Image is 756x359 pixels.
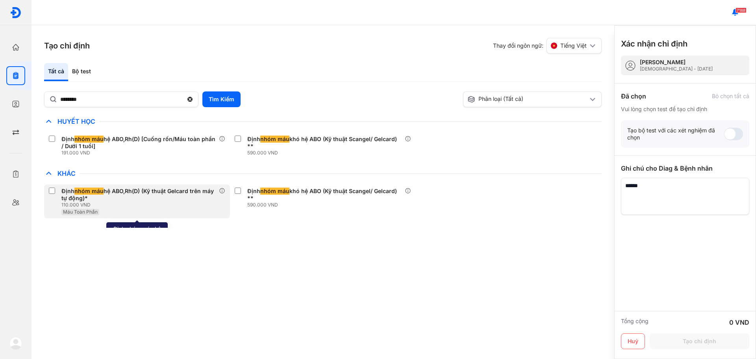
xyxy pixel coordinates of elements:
[260,188,289,195] span: nhóm máu
[44,40,90,51] h3: Tạo chỉ định
[493,38,602,54] div: Thay đổi ngôn ngữ:
[621,164,749,173] div: Ghi chú cho Diag & Bệnh nhân
[621,91,646,101] div: Đã chọn
[9,337,22,350] img: logo
[247,202,405,208] div: 590.000 VND
[247,150,405,156] div: 590.000 VND
[621,38,687,49] h3: Xác nhận chỉ định
[54,117,99,125] span: Huyết Học
[736,7,747,13] span: 7188
[621,106,749,113] div: Vui lòng chọn test để tạo chỉ định
[640,66,713,72] div: [DEMOGRAPHIC_DATA] - [DATE]
[621,333,645,349] button: Huỷ
[560,42,587,49] span: Tiếng Việt
[61,202,219,208] div: 110.000 VND
[712,93,749,100] div: Bỏ chọn tất cả
[10,7,22,19] img: logo
[729,318,749,327] div: 0 VND
[74,136,104,143] span: nhóm máu
[247,188,402,202] div: Định khó hệ ABO (Kỹ thuật Scangel/ Gelcard) **
[61,150,219,156] div: 191.000 VND
[63,209,98,215] span: Máu Toàn Phần
[260,136,289,143] span: nhóm máu
[44,63,68,81] div: Tất cả
[640,59,713,66] div: [PERSON_NAME]
[627,127,724,141] div: Tạo bộ test với các xét nghiệm đã chọn
[467,95,588,103] div: Phân loại (Tất cả)
[247,136,402,150] div: Định khó hệ ABO (Kỹ thuật Scangel/ Gelcard) **
[54,169,80,177] span: Khác
[68,63,95,81] div: Bộ test
[61,188,216,202] div: Định hệ ABO,Rh(D) (Kỹ thuật Gelcard trên máy tự động)*
[202,91,241,107] button: Tìm Kiếm
[74,188,104,195] span: nhóm máu
[61,136,216,150] div: Định hệ ABO,Rh(D) [Cuống rốn/Máu toàn phần / Dưới 1 tuổi]
[650,333,749,349] button: Tạo chỉ định
[621,318,649,327] div: Tổng cộng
